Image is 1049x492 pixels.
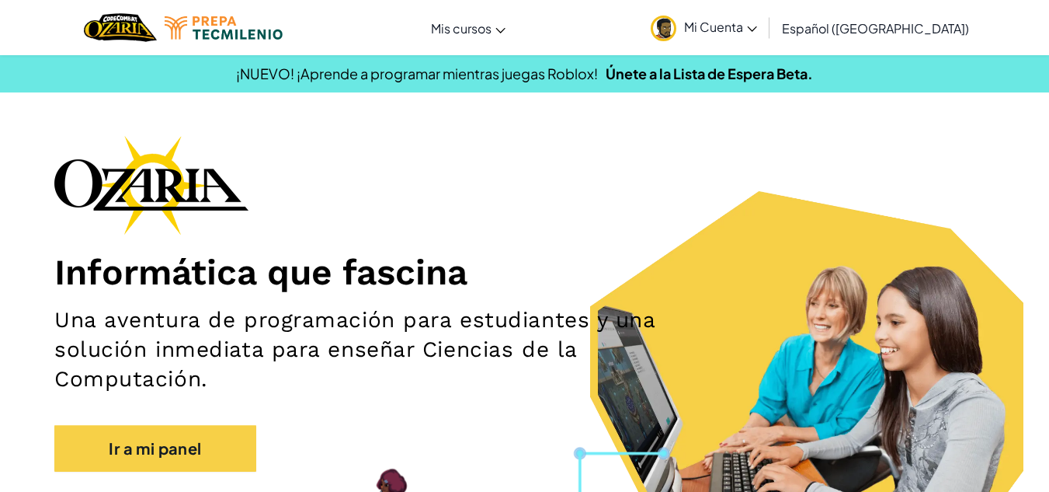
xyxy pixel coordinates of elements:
[54,425,256,472] a: Ir a mi panel
[54,135,248,235] img: Ozaria branding logo
[54,250,995,294] h1: Informática que fascina
[84,12,156,44] a: Ozaria by CodeCombat logo
[606,65,813,82] a: Únete a la Lista de Espera Beta.
[165,16,283,40] img: Tecmilenio logo
[431,20,492,37] span: Mis cursos
[236,65,598,82] span: ¡NUEVO! ¡Aprende a programar mientras juegas Roblox!
[84,12,156,44] img: Home
[643,3,765,52] a: Mi Cuenta
[54,305,684,394] h2: Una aventura de programación para estudiantes y una solución inmediata para enseñar Ciencias de l...
[423,7,513,49] a: Mis cursos
[684,19,757,35] span: Mi Cuenta
[651,16,676,41] img: avatar
[774,7,977,49] a: Español ([GEOGRAPHIC_DATA])
[782,20,969,37] span: Español ([GEOGRAPHIC_DATA])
